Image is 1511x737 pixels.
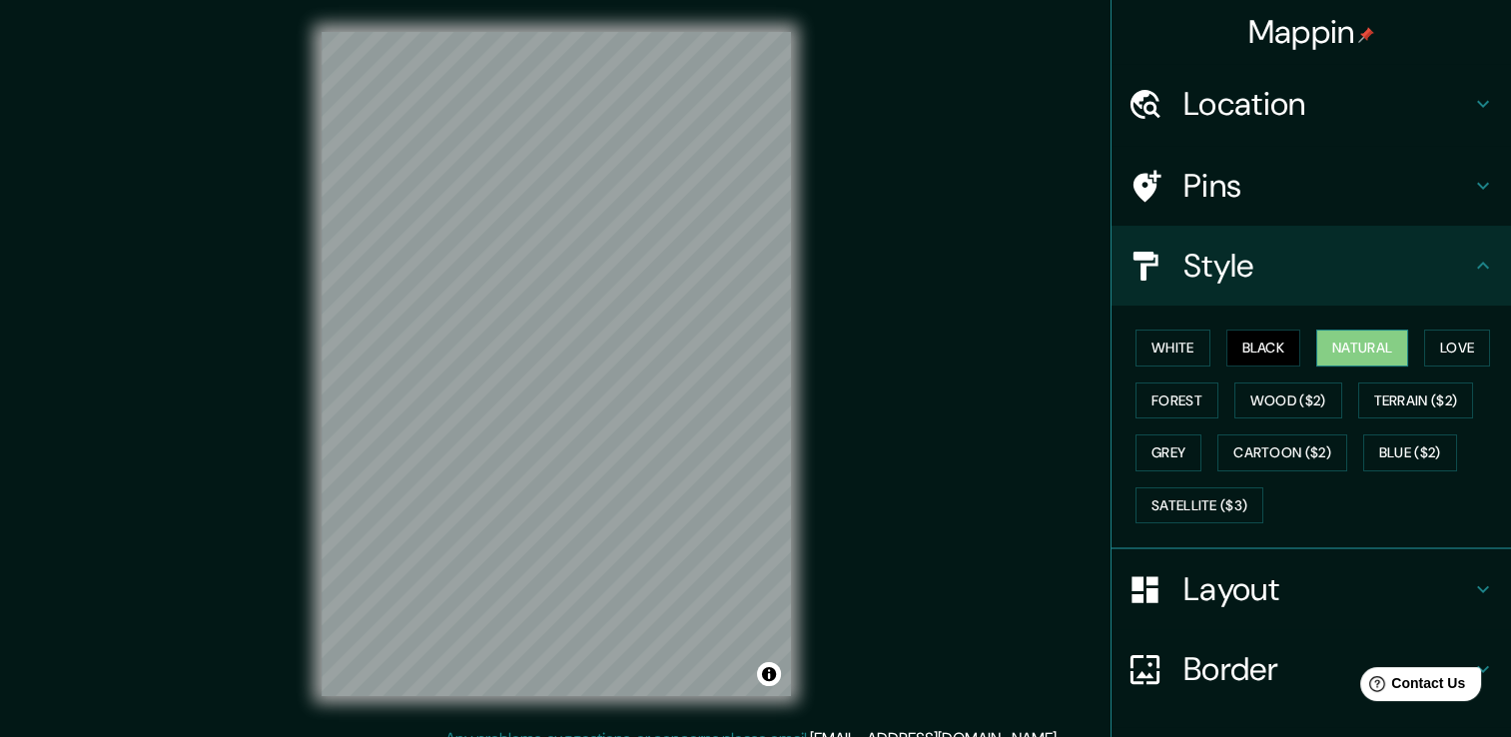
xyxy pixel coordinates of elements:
button: Blue ($2) [1363,434,1457,471]
h4: Style [1183,246,1471,286]
div: Style [1112,226,1511,306]
button: Satellite ($3) [1135,487,1263,524]
button: Cartoon ($2) [1217,434,1347,471]
button: Love [1424,330,1490,367]
img: pin-icon.png [1358,27,1374,43]
button: White [1135,330,1210,367]
button: Black [1226,330,1301,367]
div: Pins [1112,146,1511,226]
div: Location [1112,64,1511,144]
h4: Border [1183,649,1471,689]
button: Toggle attribution [757,662,781,686]
h4: Mappin [1248,12,1375,52]
h4: Layout [1183,569,1471,609]
h4: Location [1183,84,1471,124]
button: Wood ($2) [1234,382,1342,419]
button: Natural [1316,330,1408,367]
button: Terrain ($2) [1358,382,1474,419]
canvas: Map [322,32,791,696]
div: Border [1112,629,1511,709]
h4: Pins [1183,166,1471,206]
iframe: Help widget launcher [1333,659,1489,715]
button: Grey [1135,434,1201,471]
div: Layout [1112,549,1511,629]
button: Forest [1135,382,1218,419]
